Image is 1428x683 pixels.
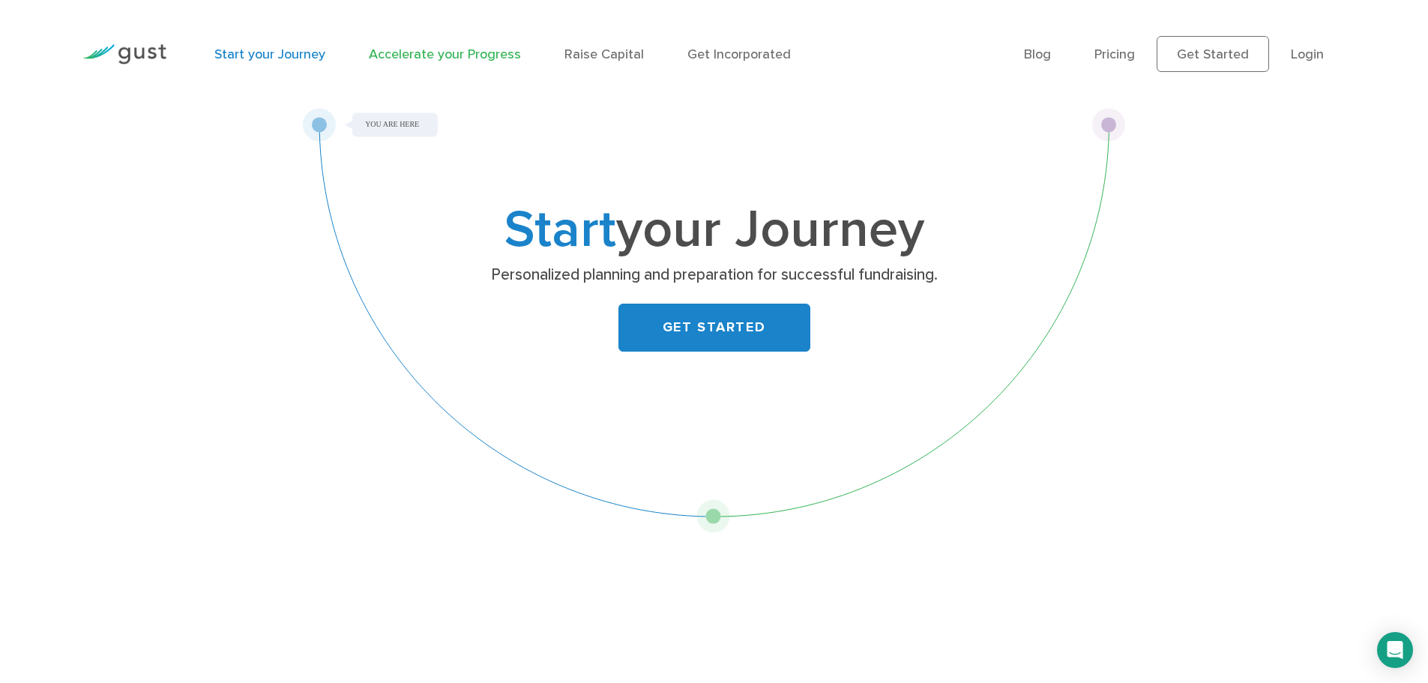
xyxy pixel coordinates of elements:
[687,46,791,62] a: Get Incorporated
[1157,36,1269,72] a: Get Started
[1291,46,1324,62] a: Login
[504,198,616,261] span: Start
[1024,46,1051,62] a: Blog
[418,206,1010,254] h1: your Journey
[82,44,166,64] img: Gust Logo
[1094,46,1135,62] a: Pricing
[214,46,325,62] a: Start your Journey
[424,265,1004,286] p: Personalized planning and preparation for successful fundraising.
[564,46,644,62] a: Raise Capital
[1377,632,1413,668] div: Open Intercom Messenger
[618,304,810,352] a: GET STARTED
[369,46,521,62] a: Accelerate your Progress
